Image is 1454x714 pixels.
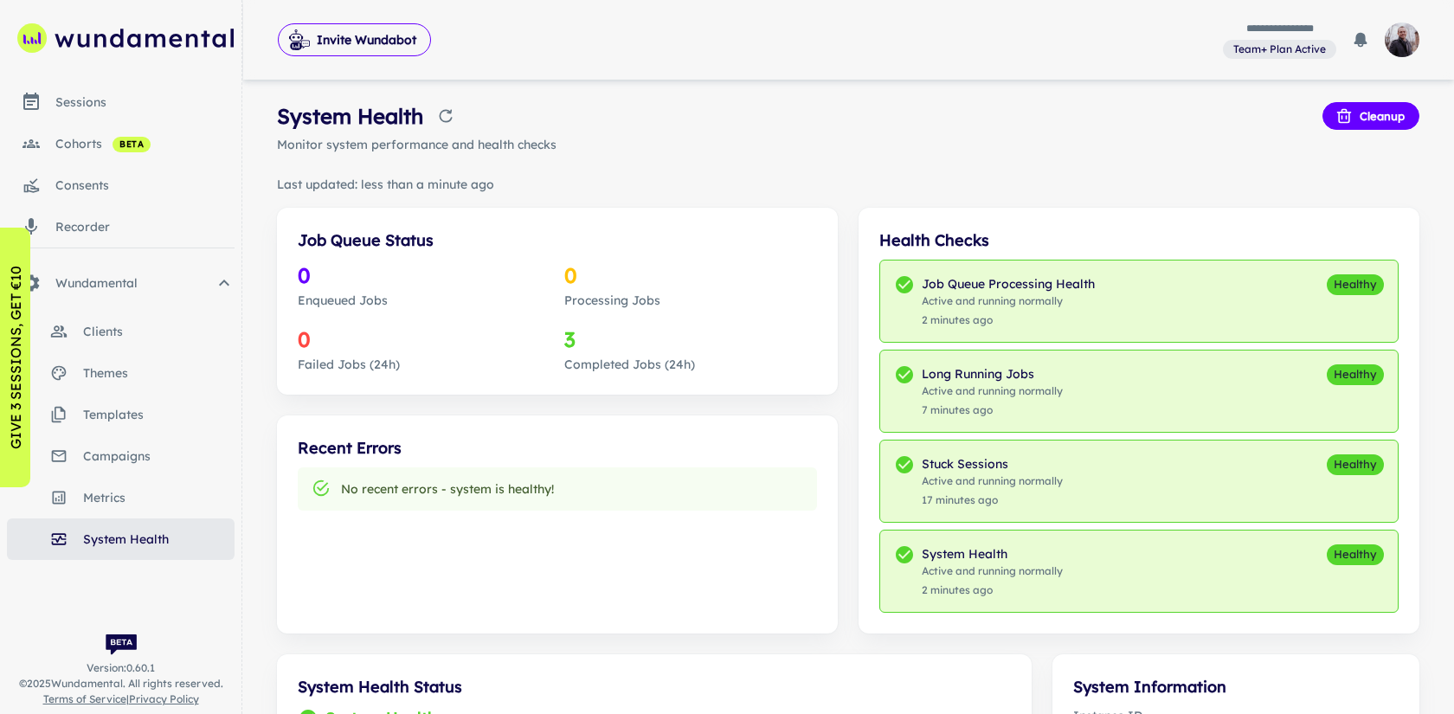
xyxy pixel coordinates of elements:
[129,692,199,705] a: Privacy Policy
[83,363,235,383] span: themes
[113,138,151,151] span: beta
[1073,675,1399,699] h6: System Information
[7,394,235,435] a: templates
[83,447,235,466] span: campaigns
[922,544,1063,563] p: Aggregated view computed from component checks and recent errors.
[341,473,554,505] div: No recent errors - system is healthy!
[298,260,550,291] h4: 0
[55,176,235,195] div: consents
[1327,276,1384,293] span: Healthy
[19,676,223,691] span: © 2025 Wundamental. All rights reserved.
[564,324,817,355] h4: 3
[922,582,1063,598] span: 2 minutes ago
[55,217,235,236] div: recorder
[922,312,1095,328] span: 2 minutes ago
[1385,23,1419,57] img: photoURL
[7,123,235,164] a: cohorts beta
[922,492,1063,508] span: 17 minutes ago
[277,175,1419,194] p: Last updated: less than a minute ago
[7,435,235,477] a: campaigns
[298,675,1011,699] h6: System Health Status
[564,291,817,310] p: Processing Jobs
[83,530,235,549] span: system health
[7,477,235,518] a: metrics
[922,293,1095,309] span: Active and running normally
[922,473,1063,489] span: Active and running normally
[922,402,1063,418] span: 7 minutes ago
[278,23,431,57] span: Invite Wundabot to record a meeting
[922,383,1063,399] span: Active and running normally
[922,274,1095,293] p: Tracks queue throughput and backlog across instances to ensure workers are processing jobs normally.
[298,355,550,374] p: Failed Jobs (24h)
[1322,102,1419,130] button: Cleanup
[922,454,1063,473] p: Detects sessions stuck without progress (e.g., running/open too long). Warning if last successful...
[55,273,214,293] span: Wundamental
[7,164,235,206] a: consents
[1327,546,1384,563] span: Healthy
[1327,366,1384,383] span: Healthy
[298,436,817,460] h6: Recent Errors
[7,262,235,304] div: Wundamental
[430,100,461,132] button: Refresh health data
[87,660,155,676] span: Version: 0.60.1
[298,324,550,355] h4: 0
[7,311,235,352] a: clients
[55,93,235,112] div: sessions
[83,405,235,424] span: templates
[1327,456,1384,473] span: Healthy
[922,364,1063,383] p: Monitors jobs that exceed expected durations. Surfaces warnings/errors based on recent run outcomes.
[879,228,1399,253] h6: Health Checks
[5,266,26,449] p: GIVE 3 SESSIONS, GET €10
[43,692,126,705] a: Terms of Service
[1223,38,1336,60] a: View and manage your current plan and billing details.
[83,322,235,341] span: clients
[298,291,550,310] p: Enqueued Jobs
[7,81,235,123] a: sessions
[1226,42,1333,57] span: Team+ Plan Active
[43,691,199,707] span: |
[564,260,817,291] h4: 0
[7,518,235,560] a: system health
[1223,40,1336,57] span: View and manage your current plan and billing details.
[298,228,817,253] h6: Job Queue Status
[278,23,431,56] button: Invite Wundabot
[83,488,235,507] span: metrics
[922,563,1063,579] span: Active and running normally
[277,135,1419,154] p: Monitor system performance and health checks
[7,352,235,394] a: themes
[7,206,235,248] a: recorder
[564,355,817,374] p: Completed Jobs (24h)
[277,100,423,132] h4: System Health
[55,134,235,153] div: cohorts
